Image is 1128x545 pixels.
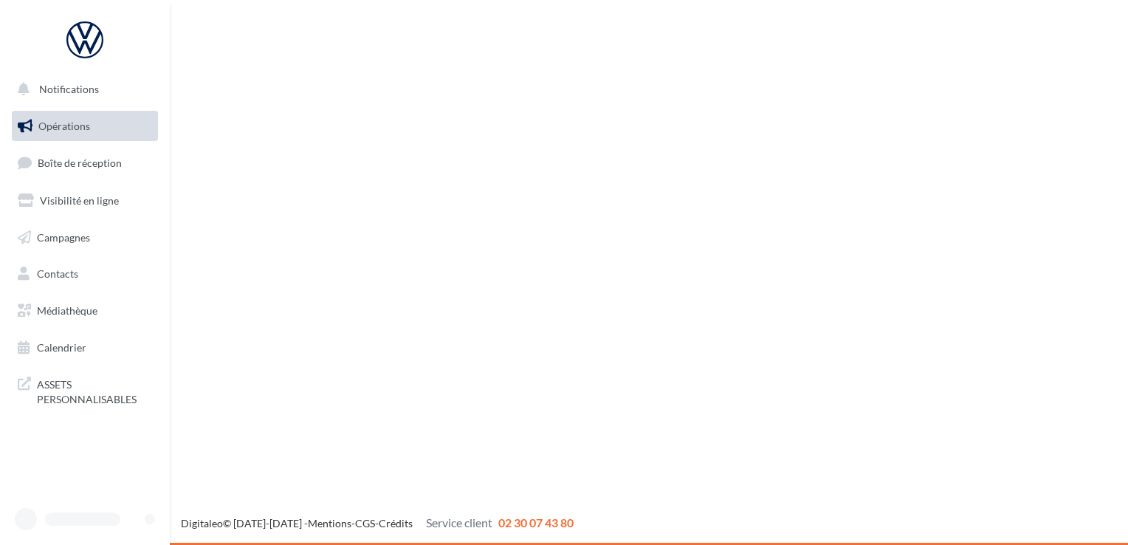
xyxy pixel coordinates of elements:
a: Calendrier [9,332,161,363]
a: Campagnes [9,222,161,253]
a: Boîte de réception [9,147,161,179]
a: Contacts [9,258,161,289]
span: © [DATE]-[DATE] - - - [181,517,574,529]
span: Visibilité en ligne [40,194,119,207]
a: Médiathèque [9,295,161,326]
span: Opérations [38,120,90,132]
span: 02 30 07 43 80 [498,515,574,529]
span: Contacts [37,267,78,280]
span: Calendrier [37,341,86,354]
a: Mentions [308,517,351,529]
a: ASSETS PERSONNALISABLES [9,369,161,412]
span: Service client [426,515,492,529]
span: Campagnes [37,230,90,243]
a: Crédits [379,517,413,529]
a: CGS [355,517,375,529]
button: Notifications [9,74,155,105]
a: Visibilité en ligne [9,185,161,216]
span: Boîte de réception [38,157,122,169]
span: Notifications [39,83,99,95]
span: ASSETS PERSONNALISABLES [37,374,152,406]
a: Opérations [9,111,161,142]
span: Médiathèque [37,304,97,317]
a: Digitaleo [181,517,223,529]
